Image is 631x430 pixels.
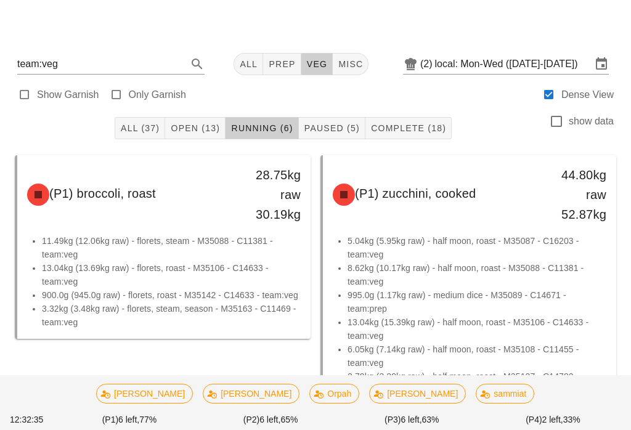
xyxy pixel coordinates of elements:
button: Running (6) [226,117,298,139]
button: All [234,53,263,75]
span: sammiat [484,384,527,403]
li: 900.0g (945.0g raw) - florets, roast - M35142 - C14633 - team:veg [42,288,301,302]
span: veg [306,59,328,69]
button: prep [263,53,301,75]
span: [PERSON_NAME] [211,384,292,403]
label: Show Garnish [37,89,99,101]
button: Open (13) [165,117,226,139]
li: 995.0g (1.17kg raw) - medium dice - M35089 - C14671 - team:prep [348,288,606,315]
span: [PERSON_NAME] [378,384,458,403]
div: 12:32:35 [7,411,59,429]
span: (P1) zucchini, cooked [355,187,476,200]
button: veg [301,53,333,75]
div: (P2) 65% [200,411,341,429]
div: 44.80kg raw 52.87kg [549,165,606,224]
span: Orpah [318,384,352,403]
li: 2.79kg (3.29kg raw) - half moon, roast - M35127 - C14782 - team:veg [348,370,606,397]
span: Running (6) [230,123,293,133]
span: misc [338,59,363,69]
span: All [239,59,258,69]
li: 13.04kg (13.69kg raw) - florets, roast - M35106 - C14633 - team:veg [42,261,301,288]
div: (P4) 33% [482,411,624,429]
span: 6 left, [118,415,139,424]
button: Paused (5) [299,117,365,139]
button: Complete (18) [365,117,452,139]
label: Dense View [561,89,614,101]
div: (2) [420,58,435,70]
span: Open (13) [170,123,220,133]
span: (P1) broccoli, roast [49,187,156,200]
span: 6 left, [401,415,421,424]
li: 6.05kg (7.14kg raw) - half moon, roast - M35108 - C11455 - team:veg [348,343,606,370]
span: prep [268,59,295,69]
li: 5.04kg (5.95kg raw) - half moon, roast - M35087 - C16203 - team:veg [348,234,606,261]
li: 3.32kg (3.48kg raw) - florets, steam, season - M35163 - C11469 - team:veg [42,302,301,329]
span: Complete (18) [370,123,446,133]
span: 6 left, [259,415,280,424]
label: Only Garnish [129,89,186,101]
span: 2 left, [542,415,563,424]
span: Paused (5) [304,123,360,133]
button: misc [333,53,368,75]
label: show data [569,115,614,128]
li: 11.49kg (12.06kg raw) - florets, steam - M35088 - C11381 - team:veg [42,234,301,261]
div: (P1) 77% [59,411,200,429]
li: 8.62kg (10.17kg raw) - half moon, roast - M35088 - C11381 - team:veg [348,261,606,288]
div: (P3) 63% [341,411,482,429]
span: [PERSON_NAME] [104,384,185,403]
div: 28.75kg raw 30.19kg [243,165,301,224]
li: 13.04kg (15.39kg raw) - half moon, roast - M35106 - C14633 - team:veg [348,315,606,343]
button: All (37) [115,117,165,139]
span: All (37) [120,123,160,133]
